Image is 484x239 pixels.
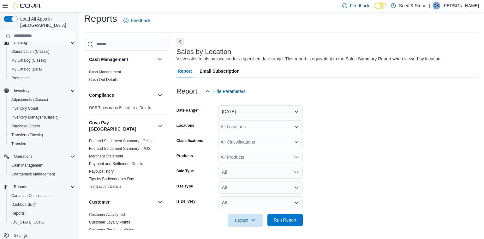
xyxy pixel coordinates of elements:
a: Inventory Manager (Classic) [9,113,61,121]
button: Cash Management [6,161,78,170]
a: Customer Purchase History [89,228,135,232]
button: Cova Pay [GEOGRAPHIC_DATA] [156,122,164,130]
span: [US_STATE] CCRS [11,220,44,225]
a: Reports [9,210,27,217]
span: Load All Apps in [GEOGRAPHIC_DATA] [18,16,75,28]
button: Cash Management [89,56,155,63]
a: Payment and Settlement Details [89,162,143,166]
button: Inventory Manager (Classic) [6,113,78,122]
input: Dark Mode [374,3,388,9]
span: Fee and Settlement Summary - Online [89,138,154,144]
button: Inventory [11,87,32,95]
label: Classifications [176,138,203,143]
button: Catalog [11,39,29,46]
label: Sale Type [176,169,194,174]
button: Transfers [6,139,78,148]
span: Inventory [11,87,75,95]
a: OCS Transaction Submission Details [89,106,151,110]
div: Cash Management [84,68,169,86]
a: Customer Activity List [89,212,125,217]
span: My Catalog (Classic) [11,58,46,63]
button: Adjustments (Classic) [6,95,78,104]
a: Cash Out Details [89,77,118,82]
span: Tips by Budtender per Day [89,176,134,181]
a: Inventory Count [9,105,41,112]
span: Canadian Compliance [9,192,75,199]
span: Reports [11,183,75,191]
a: Dashboards [6,200,78,209]
span: Customer Activity List [89,212,125,217]
p: | [429,2,430,9]
span: Cash Management [89,70,121,75]
span: Canadian Compliance [11,193,49,198]
span: Feedback [131,17,150,24]
button: Next [176,38,184,46]
span: Settings [11,231,75,239]
a: Purchase Orders [9,122,43,130]
button: Export [228,214,263,227]
button: My Catalog (Beta) [6,65,78,74]
div: View sales totals by location for a specified date range. This report is equivalent to the Sales ... [176,56,442,62]
span: Fee and Settlement Summary - POS [89,146,151,151]
button: Cova Pay [GEOGRAPHIC_DATA] [89,120,155,132]
a: Classification (Classic) [9,48,52,55]
span: Feedback [350,3,369,9]
span: Cash Management [11,163,43,168]
button: Run Report [267,214,303,226]
span: Inventory Manager (Classic) [11,115,59,120]
button: Operations [11,153,35,160]
a: My Catalog (Classic) [9,57,49,64]
h3: Customer [89,199,110,205]
button: Reports [6,209,78,218]
a: Payout History [89,169,114,174]
span: Transfers (Classic) [11,132,43,138]
button: My Catalog (Classic) [6,56,78,65]
button: Open list of options [294,124,299,129]
button: Customer [156,198,164,206]
a: Adjustments (Classic) [9,96,51,103]
button: Reports [11,183,30,191]
label: Locations [176,123,194,128]
h3: Cash Management [89,56,128,63]
a: Promotions [9,74,33,82]
button: Reports [1,182,78,191]
button: Compliance [89,92,155,98]
img: Cova [13,3,41,9]
span: Chargeback Management [9,170,75,178]
span: Hide Parameters [212,88,246,95]
span: Settings [14,233,27,238]
span: Purchase Orders [11,124,40,129]
button: Transfers (Classic) [6,131,78,139]
a: Cash Management [89,70,121,74]
a: Canadian Compliance [9,192,51,199]
span: Operations [11,153,75,160]
button: Inventory [1,86,78,95]
a: Customer Loyalty Points [89,220,130,224]
button: Chargeback Management [6,170,78,179]
span: Promotions [9,74,75,82]
span: Inventory [14,88,29,93]
span: Reports [9,210,75,217]
span: Transfers [11,141,27,146]
a: My Catalog (Beta) [9,65,45,73]
button: All [218,181,303,194]
span: Transfers [9,140,75,148]
div: David Kirby [433,2,440,9]
span: Transaction Details [89,184,121,189]
button: Customer [89,199,155,205]
button: [DATE] [218,105,303,118]
span: Classification (Classic) [11,49,50,54]
span: Merchant Statement [89,154,123,159]
button: Cash Management [156,56,164,63]
span: Reports [11,211,25,216]
span: Adjustments (Classic) [11,97,48,102]
a: Dashboards [9,201,39,208]
span: Adjustments (Classic) [9,96,75,103]
a: Cash Management [9,162,46,169]
span: Dashboards [9,201,75,208]
p: [PERSON_NAME] [443,2,479,9]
